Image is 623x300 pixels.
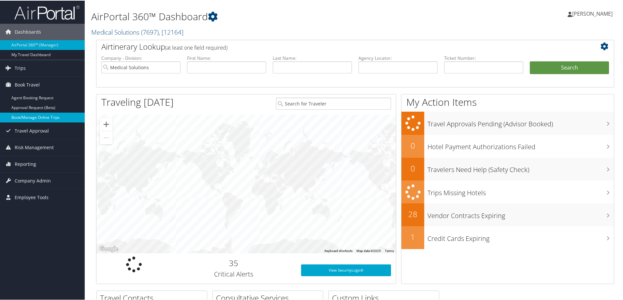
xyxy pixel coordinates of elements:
[276,97,391,109] input: Search for Traveler
[101,40,566,52] h2: Airtinerary Lookup
[401,111,614,134] a: Travel Approvals Pending (Advisor Booked)
[91,27,183,36] a: Medical Solutions
[98,244,120,253] img: Google
[427,161,614,174] h3: Travelers Need Help (Safety Check)
[15,23,41,39] span: Dashboards
[530,61,609,74] button: Search
[14,4,80,20] img: airportal-logo.png
[101,95,174,108] h1: Traveling [DATE]
[15,172,51,188] span: Company Admin
[141,27,159,36] span: ( 7697 )
[401,203,614,226] a: 28Vendor Contracts Expiring
[15,59,26,76] span: Trips
[385,248,394,252] a: Terms (opens in new tab)
[444,54,523,61] label: Ticket Number:
[401,208,424,219] h2: 28
[187,54,266,61] label: First Name:
[401,139,424,150] h2: 0
[356,248,381,252] span: Map data ©2025
[100,117,113,130] button: Zoom in
[15,76,40,92] span: Book Travel
[427,184,614,197] h3: Trips Missing Hotels
[401,157,614,180] a: 0Travelers Need Help (Safety Check)
[401,162,424,173] h2: 0
[427,207,614,220] h3: Vendor Contracts Expiring
[401,231,424,242] h2: 1
[100,131,113,144] button: Zoom out
[15,189,49,205] span: Employee Tools
[401,180,614,203] a: Trips Missing Hotels
[159,27,183,36] span: , [ 12164 ]
[325,248,353,253] button: Keyboard shortcuts
[427,230,614,243] h3: Credit Cards Expiring
[401,95,614,108] h1: My Action Items
[98,244,120,253] a: Open this area in Google Maps (opens a new window)
[165,43,227,51] span: (at least one field required)
[176,257,291,268] h2: 35
[427,138,614,151] h3: Hotel Payment Authorizations Failed
[427,116,614,128] h3: Travel Approvals Pending (Advisor Booked)
[15,122,49,138] span: Travel Approval
[358,54,438,61] label: Agency Locator:
[572,9,613,17] span: [PERSON_NAME]
[91,9,443,23] h1: AirPortal 360™ Dashboard
[15,139,54,155] span: Risk Management
[401,226,614,248] a: 1Credit Cards Expiring
[15,155,36,172] span: Reporting
[101,54,181,61] label: Company - Division:
[301,264,391,276] a: View SecurityLogic®
[401,134,614,157] a: 0Hotel Payment Authorizations Failed
[176,269,291,278] h3: Critical Alerts
[273,54,352,61] label: Last Name:
[568,3,619,23] a: [PERSON_NAME]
